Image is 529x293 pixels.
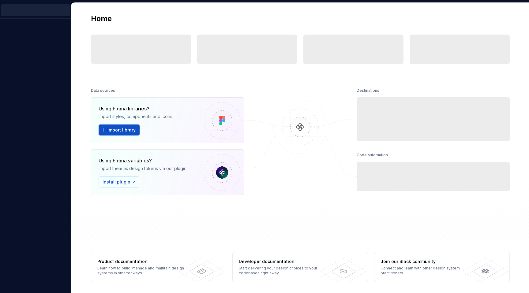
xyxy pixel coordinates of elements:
div: Start delivering your design choices to your codebases right away. [239,266,328,276]
div: Product documentation [97,258,186,265]
div: Destinations [357,86,379,95]
span: Install plugin [103,179,130,185]
button: Import library [99,124,140,135]
div: Join our Slack community [381,258,470,265]
a: Join our Slack communityConnect and learn with other design system practitioners. [374,252,510,282]
a: Developer documentationStart delivering your design choices to your codebases right away. [232,252,368,282]
div: Import them as design tokens via our plugin. [99,165,187,172]
div: Learn how to build, manage and maintain design systems in smarter ways. [97,266,186,276]
h2: Home [91,14,112,24]
span: Import library [107,127,136,133]
div: Code automation [357,151,388,159]
div: Using Figma libraries? [99,105,173,112]
a: Install plugin [99,176,139,187]
a: Product documentationLearn how to build, manage and maintain design systems in smarter ways. [91,252,227,282]
div: Data sources [91,86,115,95]
div: Import styles, components and icons. [99,113,173,120]
div: Developer documentation [239,258,328,265]
div: Connect and learn with other design system practitioners. [381,266,470,276]
div: Using Figma variables? [99,157,187,164]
